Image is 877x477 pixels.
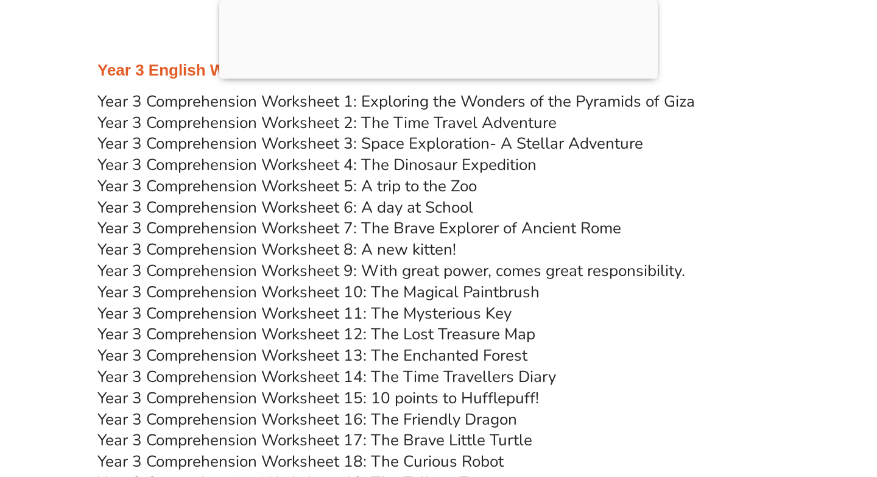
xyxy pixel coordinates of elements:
a: Year 3 Comprehension Worksheet 3: Space Exploration- A Stellar Adventure [97,133,643,154]
a: Year 3 Comprehension Worksheet 10: The Magical Paintbrush [97,281,540,303]
h3: Year 3 English Worksheets [97,60,780,81]
a: Year 3 Comprehension Worksheet 2: The Time Travel Adventure [97,112,557,133]
a: Year 3 Comprehension Worksheet 9: With great power, comes great responsibility. [97,260,685,281]
a: Year 3 Comprehension Worksheet 8: A new kitten! [97,239,456,260]
a: Year 3 Comprehension Worksheet 18: The Curious Robot [97,451,504,472]
a: Year 3 Comprehension Worksheet 16: The Friendly Dragon [97,409,517,430]
a: Year 3 Comprehension Worksheet 5: A trip to the Zoo [97,175,477,197]
a: Year 3 Comprehension Worksheet 7: The Brave Explorer of Ancient Rome [97,217,621,239]
a: Year 3 Comprehension Worksheet 13: The Enchanted Forest [97,345,527,366]
a: Year 3 Comprehension Worksheet 4: The Dinosaur Expedition [97,154,537,175]
iframe: Chat Widget [669,339,877,477]
a: Year 3 Comprehension Worksheet 1: Exploring the Wonders of the Pyramids of Giza [97,91,695,112]
a: Year 3 Comprehension Worksheet 11: The Mysterious Key [97,303,512,324]
a: Year 3 Comprehension Worksheet 6: A day at School [97,197,473,218]
a: Year 3 Comprehension Worksheet 12: The Lost Treasure Map [97,323,535,345]
a: Year 3 Comprehension Worksheet 14: The Time Travellers Diary [97,366,556,387]
a: Year 3 Comprehension Worksheet 15: 10 points to Hufflepuff! [97,387,539,409]
a: Year 3 Comprehension Worksheet 17: The Brave Little Turtle [97,429,532,451]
